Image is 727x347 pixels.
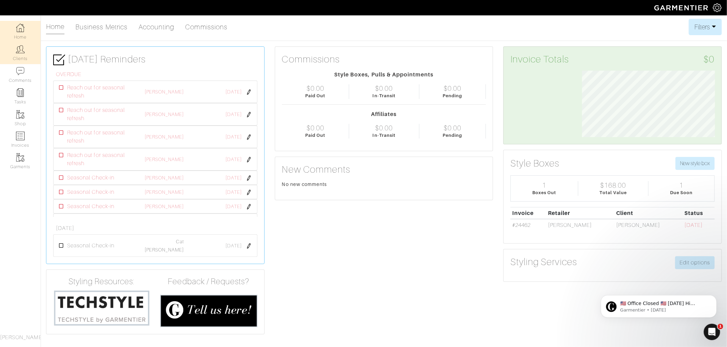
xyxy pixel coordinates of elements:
[67,106,133,122] span: Reach out for seasonal refresh
[56,71,257,78] h6: OVERDUE
[145,112,184,117] a: [PERSON_NAME]
[53,277,150,287] h4: Styling Resources:
[16,88,25,97] img: reminder-icon-8004d30b9f0a5d33ae49ab947aed9ed385cf756f9e5892f1edd6e32f2345188e.png
[246,89,252,95] img: pen-cf24a1663064a2ec1b9c1bd2387e9de7a2fa800b781884d57f21acf72779bad2.png
[145,89,184,95] a: [PERSON_NAME]
[373,92,396,99] div: In-Transit
[675,256,715,269] a: Edit options
[225,88,242,96] span: [DATE]
[713,3,722,12] img: gear-icon-white-bd11855cb880d31180b6d7d6211b90ccbf57a29d726f0c71d8c61bd08dd39cc2.png
[246,175,252,181] img: pen-cf24a1663064a2ec1b9c1bd2387e9de7a2fa800b781884d57f21acf72779bad2.png
[225,242,242,250] span: [DATE]
[16,110,25,119] img: garments-icon-b7da505a4dc4fd61783c78ac3ca0ef83fa9d6f193b1c9dc38574b1d14d53ca28.png
[246,243,252,249] img: pen-cf24a1663064a2ec1b9c1bd2387e9de7a2fa800b781884d57f21acf72779bad2.png
[282,164,486,175] h3: New Comments
[225,133,242,141] span: [DATE]
[138,20,175,34] a: Accounting
[600,189,627,196] div: Total Value
[704,54,715,65] span: $0
[443,132,462,139] div: Pending
[373,132,396,139] div: In-Transit
[704,324,720,340] iframe: Intercom live chat
[145,134,184,140] a: [PERSON_NAME]
[145,157,184,162] a: [PERSON_NAME]
[160,295,257,327] img: feedback_requests-3821251ac2bd56c73c230f3229a5b25d6eb027adea667894f41107c140538ee0.png
[56,225,257,232] h6: [DATE]
[676,157,715,170] button: New style box
[145,204,184,209] a: [PERSON_NAME]
[225,189,242,196] span: [DATE]
[684,222,703,228] span: [DATE]
[53,54,65,66] img: check-box-icon-36a4915ff3ba2bd8f6e4f29bc755bb66becd62c870f447fc0dd1365fcfddab58.png
[307,84,324,92] div: $0.00
[46,20,64,34] a: Home
[16,24,25,32] img: dashboard-icon-dbcd8f5a0b271acd01030246c82b418ddd0df26cd7fceb0bd07c9910d44c42f6.png
[282,181,486,188] div: No new comments
[225,111,242,118] span: [DATE]
[614,219,683,231] td: [PERSON_NAME]
[718,324,723,329] span: 1
[145,175,184,180] a: [PERSON_NAME]
[246,112,252,117] img: pen-cf24a1663064a2ec1b9c1bd2387e9de7a2fa800b781884d57f21acf72779bad2.png
[75,20,128,34] a: Business Metrics
[246,190,252,195] img: pen-cf24a1663064a2ec1b9c1bd2387e9de7a2fa800b781884d57f21acf72779bad2.png
[53,54,257,66] h3: [DATE] Reminders
[16,67,25,75] img: comment-icon-a0a6a9ef722e966f86d9cbdc48e553b5cf19dbc54f86b18d962a5391bc8f6eb6.png
[600,181,626,189] div: $168.00
[186,20,228,34] a: Commissions
[375,124,393,132] div: $0.00
[67,151,133,168] span: Reach out for seasonal refresh
[510,158,560,169] h3: Style Boxes
[683,207,715,219] th: Status
[305,132,325,139] div: Paid Out
[651,2,713,14] img: garmentier-logo-header-white-b43fb05a5012e4ada735d5af1a66efaba907eab6374d6393d1fbf88cb4ef424d.png
[67,202,114,211] span: Seasonal Check-in
[510,207,546,219] th: Invoice
[614,207,683,219] th: Client
[282,54,340,65] h3: Commissions
[546,207,614,219] th: Retailer
[246,134,252,140] img: pen-cf24a1663064a2ec1b9c1bd2387e9de7a2fa800b781884d57f21acf72779bad2.png
[443,92,462,99] div: Pending
[16,132,25,140] img: orders-icon-0abe47150d42831381b5fb84f609e132dff9fe21cb692f30cb5eec754e2cba89.png
[16,45,25,54] img: clients-icon-6bae9207a08558b7cb47a8932f037763ab4055f8c8b6bfacd5dc20c3e0201464.png
[282,71,486,79] div: Style Boxes, Pulls & Appointments
[67,84,133,100] span: Reach out for seasonal refresh
[145,189,184,195] a: [PERSON_NAME]
[510,54,715,65] h3: Invoice Totals
[225,174,242,182] span: [DATE]
[67,217,114,225] span: Seasonal Check-in
[246,204,252,209] img: pen-cf24a1663064a2ec1b9c1bd2387e9de7a2fa800b781884d57f21acf72779bad2.png
[510,256,577,268] h3: Styling Services
[67,188,114,196] span: Seasonal Check-in
[246,157,252,162] img: pen-cf24a1663064a2ec1b9c1bd2387e9de7a2fa800b781884d57f21acf72779bad2.png
[670,189,693,196] div: Due Soon
[67,242,114,250] span: Seasonal Check-in
[546,219,614,231] td: [PERSON_NAME]
[225,203,242,211] span: [DATE]
[444,124,461,132] div: $0.00
[160,277,257,287] h4: Feedback / Requests?
[444,84,461,92] div: $0.00
[225,156,242,163] span: [DATE]
[282,110,486,118] div: Affiliates
[375,84,393,92] div: $0.00
[53,289,150,327] img: techstyle-93310999766a10050dc78ceb7f971a75838126fd19372ce40ba20cdf6a89b94b.png
[307,124,324,132] div: $0.00
[67,174,114,182] span: Seasonal Check-in
[543,181,547,189] div: 1
[532,189,556,196] div: Boxes Out
[67,129,133,145] span: Reach out for seasonal refresh
[680,181,684,189] div: 1
[512,222,531,228] a: #24462
[591,281,727,329] iframe: Intercom notifications message
[689,19,722,35] button: Filters
[16,153,25,162] img: garments-icon-b7da505a4dc4fd61783c78ac3ca0ef83fa9d6f193b1c9dc38574b1d14d53ca28.png
[305,92,325,99] div: Paid Out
